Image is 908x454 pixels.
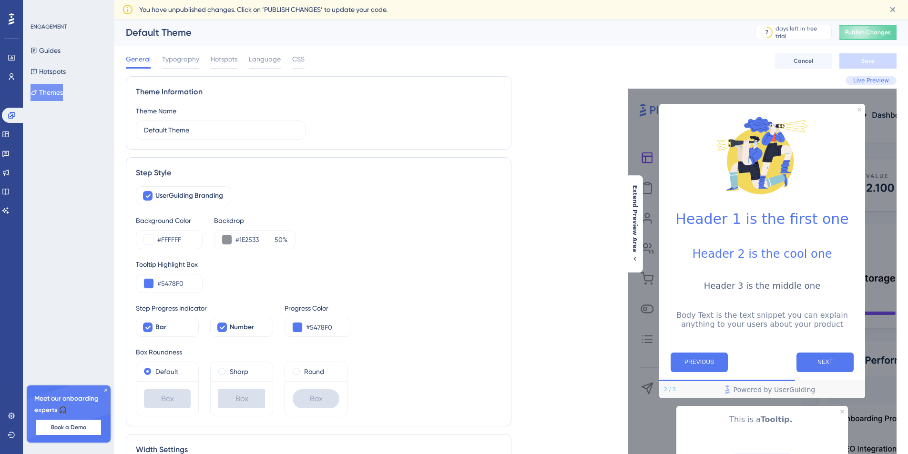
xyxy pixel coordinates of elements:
[765,29,768,36] div: 7
[293,389,339,408] div: Box
[249,53,281,65] span: Language
[139,4,388,15] span: You have unpublished changes. Click on ‘PUBLISH CHANGES’ to update your code.
[839,25,897,40] button: Publish Changes
[126,26,732,39] div: Default Theme
[857,108,861,111] div: Close Preview
[775,25,828,40] div: days left in free trial
[659,381,865,398] div: Footer
[218,389,265,408] div: Box
[853,77,889,84] span: Live Preview
[304,366,324,377] label: Round
[230,322,254,333] span: Number
[775,53,832,69] button: Cancel
[155,190,223,202] span: UserGuiding Branding
[845,29,891,36] span: Publish Changes
[214,215,296,226] div: Backdrop
[667,281,857,291] h3: Header 3 is the middle one
[839,53,897,69] button: Save
[269,234,287,245] label: %
[794,57,813,65] span: Cancel
[667,311,857,329] p: Body Text is the text snippet you can explain anything to your users about your product
[136,167,501,179] div: Step Style
[667,211,857,227] h1: Header 1 is the first one
[144,125,297,135] input: Theme Name
[292,53,305,65] span: CSS
[272,234,283,245] input: %
[861,57,875,65] span: Save
[136,259,501,270] div: Tooltip Highlight Box
[664,386,676,393] div: Step 2 of 3
[627,185,643,262] button: Extend Preview Area
[230,366,248,377] label: Sharp
[667,247,857,261] h2: Header 2 is the cool one
[631,185,639,252] span: Extend Preview Area
[211,53,237,65] span: Hotspots
[136,86,501,98] div: Theme Information
[136,303,273,314] div: Step Progress Indicator
[734,384,816,395] span: Powered by UserGuiding
[714,108,810,203] img: Modal Media
[671,353,728,372] button: Previous
[796,353,854,372] button: Next
[684,414,840,426] p: This is a
[136,346,501,358] div: Box Roundness
[761,415,793,424] b: Tooltip.
[285,303,351,314] div: Progress Color
[840,410,844,414] div: Close Preview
